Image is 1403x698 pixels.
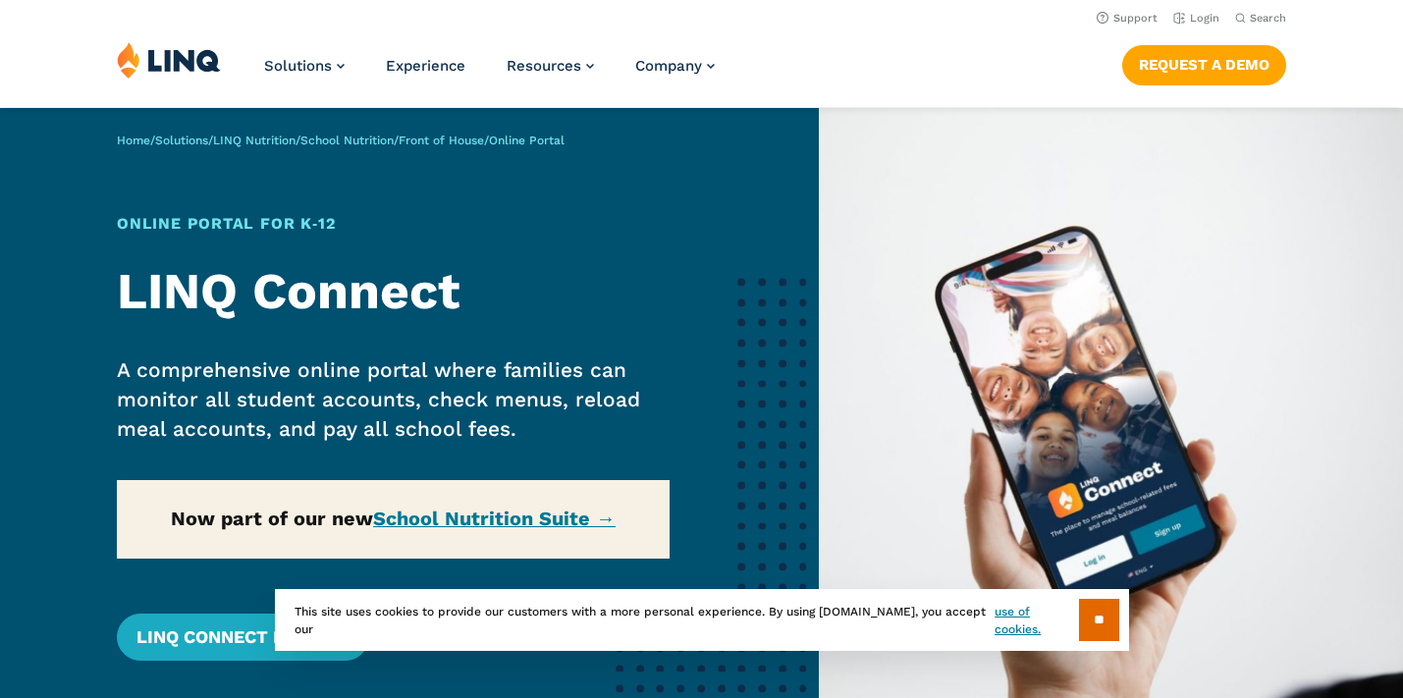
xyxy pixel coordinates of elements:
[1122,41,1286,84] nav: Button Navigation
[507,57,594,75] a: Resources
[1097,12,1158,25] a: Support
[1250,12,1286,25] span: Search
[1122,45,1286,84] a: Request a Demo
[117,261,460,321] strong: LINQ Connect
[117,134,150,147] a: Home
[507,57,581,75] span: Resources
[275,589,1129,651] div: This site uses cookies to provide our customers with a more personal experience. By using [DOMAIN...
[300,134,394,147] a: School Nutrition
[635,57,702,75] span: Company
[117,614,369,661] a: LINQ Connect Login
[117,356,670,444] p: A comprehensive online portal where families can monitor all student accounts, check menus, reloa...
[635,57,715,75] a: Company
[1173,12,1219,25] a: Login
[264,41,715,106] nav: Primary Navigation
[995,603,1078,638] a: use of cookies.
[399,134,484,147] a: Front of House
[155,134,208,147] a: Solutions
[386,57,465,75] a: Experience
[117,212,670,236] h1: Online Portal for K‑12
[1235,11,1286,26] button: Open Search Bar
[264,57,332,75] span: Solutions
[489,134,565,147] span: Online Portal
[264,57,345,75] a: Solutions
[117,41,221,79] img: LINQ | K‑12 Software
[117,134,565,147] span: / / / / /
[213,134,296,147] a: LINQ Nutrition
[171,508,616,530] strong: Now part of our new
